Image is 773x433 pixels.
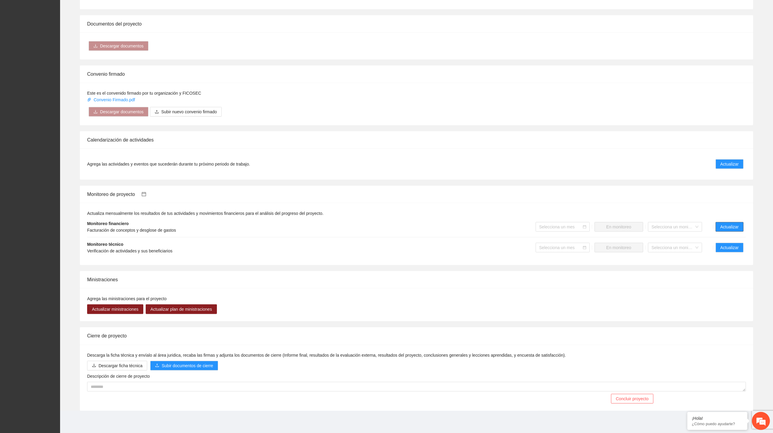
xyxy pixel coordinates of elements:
[87,304,143,314] button: Actualizar ministraciones
[155,110,159,114] span: upload
[720,161,739,167] span: Actualizar
[87,186,746,203] div: Monitoreo de proyecto
[87,15,746,32] div: Documentos del proyecto
[720,224,739,230] span: Actualizar
[87,363,147,368] a: downloadDescargar ficha técnica
[93,110,98,114] span: download
[150,361,218,370] button: uploadSubir documentos de cierre
[87,361,147,370] button: downloadDescargar ficha técnica
[150,363,218,368] span: uploadSubir documentos de cierre
[616,395,649,402] span: Concluir proyecto
[31,31,101,38] div: Chatee con nosotros ahora
[100,108,144,115] span: Descargar documentos
[92,363,96,368] span: download
[87,91,201,96] span: Este es el convenido firmado por tu organización y FICOSEC
[150,109,222,114] span: uploadSubir nuevo convenio firmado
[583,225,586,229] span: calendar
[150,107,222,117] button: uploadSubir nuevo convenio firmado
[155,363,159,368] span: upload
[87,211,324,216] span: Actualiza mensualmente los resultados de tus actividades y movimientos financieros para el anális...
[716,159,744,169] button: Actualizar
[93,44,98,49] span: download
[135,192,146,197] a: calendar
[692,422,743,426] p: ¿Cómo puedo ayudarte?
[162,362,213,369] span: Subir documentos de cierre
[87,271,746,288] div: Ministraciones
[87,327,746,344] div: Cierre de proyecto
[35,80,83,141] span: Estamos en línea.
[611,394,653,404] button: Concluir proyecto
[720,244,739,251] span: Actualizar
[87,249,172,253] span: Verificación de actividades y sus beneficiarios
[146,304,217,314] button: Actualizar plan de ministraciones
[87,242,123,247] strong: Monitoreo técnico
[692,416,743,421] div: ¡Hola!
[87,373,150,380] label: Descripción de cierre de proyecto
[87,221,129,226] strong: Monitoreo financiero
[89,107,148,117] button: downloadDescargar documentos
[716,222,744,232] button: Actualizar
[87,97,136,102] a: Convenio Firmado.pdf
[87,161,250,167] span: Agrega las actividades y eventos que sucederán durante tu próximo periodo de trabajo.
[99,3,113,17] div: Minimizar ventana de chat en vivo
[87,131,746,148] div: Calendarización de actividades
[87,228,176,233] span: Facturación de conceptos y desglose de gastos
[146,307,217,312] a: Actualizar plan de ministraciones
[716,243,744,252] button: Actualizar
[87,296,167,301] span: Agrega las ministraciones para el proyecto
[92,306,138,313] span: Actualizar ministraciones
[142,192,146,197] span: calendar
[99,362,142,369] span: Descargar ficha técnica
[87,382,746,392] textarea: Descripción de cierre de proyecto
[87,66,746,83] div: Convenio firmado
[87,353,566,358] span: Descarga la ficha técnica y envíalo al área juridica, recaba las firmas y adjunta los documentos ...
[100,43,144,49] span: Descargar documentos
[3,164,114,185] textarea: Escriba su mensaje y pulse “Intro”
[89,41,148,51] button: downloadDescargar documentos
[161,108,217,115] span: Subir nuevo convenio firmado
[583,246,586,249] span: calendar
[151,306,212,313] span: Actualizar plan de ministraciones
[87,307,143,312] a: Actualizar ministraciones
[87,98,91,102] span: paper-clip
